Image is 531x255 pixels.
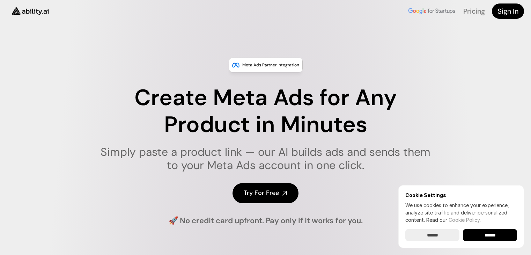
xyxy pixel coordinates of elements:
h4: Try For Free [244,189,279,197]
a: Sign In [492,3,524,19]
h6: Cookie Settings [405,192,517,198]
span: Read our . [426,217,481,223]
h4: Sign In [497,6,518,16]
h1: Create Meta Ads for Any Product in Minutes [96,85,435,138]
a: Cookie Policy [449,217,480,223]
h4: 🚀 No credit card upfront. Pay only if it works for you. [169,216,363,226]
a: Pricing [463,7,485,16]
p: We use cookies to enhance your experience, analyze site traffic and deliver personalized content. [405,202,517,224]
a: Try For Free [233,183,298,203]
p: Meta Ads Partner Integration [242,61,299,68]
h1: Simply paste a product link — our AI builds ads and sends them to your Meta Ads account in one cl... [96,145,435,172]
